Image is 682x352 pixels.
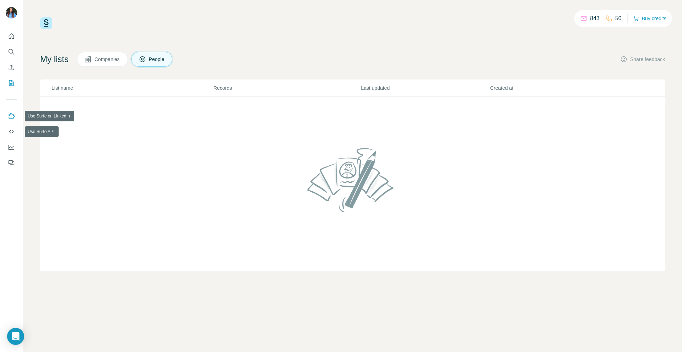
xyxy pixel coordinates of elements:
[52,84,213,92] p: List name
[590,14,600,23] p: 843
[6,156,17,169] button: Feedback
[490,84,618,92] p: Created at
[304,142,401,218] img: No lists found
[633,13,666,23] button: Buy credits
[6,61,17,74] button: Enrich CSV
[6,110,17,122] button: Use Surfe on LinkedIn
[6,7,17,18] img: Avatar
[7,328,24,345] div: Open Intercom Messenger
[94,56,120,63] span: Companies
[40,17,52,29] img: Surfe Logo
[615,14,622,23] p: 50
[620,56,665,63] button: Share feedback
[6,77,17,89] button: My lists
[6,45,17,58] button: Search
[6,30,17,43] button: Quick start
[361,84,489,92] p: Last updated
[149,56,165,63] span: People
[6,125,17,138] button: Use Surfe API
[40,54,69,65] h4: My lists
[213,84,360,92] p: Records
[6,141,17,154] button: Dashboard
